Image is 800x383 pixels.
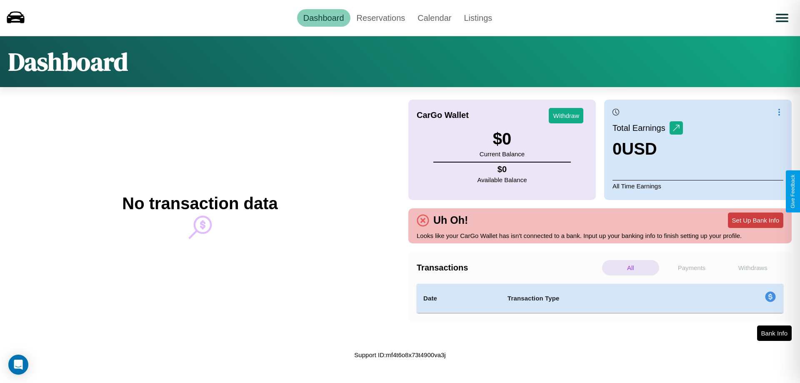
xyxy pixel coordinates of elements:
[757,325,792,341] button: Bank Info
[728,213,783,228] button: Set Up Bank Info
[423,293,494,303] h4: Date
[663,260,720,275] p: Payments
[417,110,469,120] h4: CarGo Wallet
[507,293,697,303] h4: Transaction Type
[411,9,457,27] a: Calendar
[477,165,527,174] h4: $ 0
[122,194,277,213] h2: No transaction data
[417,263,600,273] h4: Transactions
[480,130,525,148] h3: $ 0
[8,355,28,375] div: Open Intercom Messenger
[770,6,794,30] button: Open menu
[602,260,659,275] p: All
[477,174,527,185] p: Available Balance
[8,45,128,79] h1: Dashboard
[724,260,781,275] p: Withdraws
[350,9,412,27] a: Reservations
[790,175,796,208] div: Give Feedback
[612,180,783,192] p: All Time Earnings
[417,284,783,313] table: simple table
[354,349,445,360] p: Support ID: mf4t6o8x73t4900va3j
[429,214,472,226] h4: Uh Oh!
[297,9,350,27] a: Dashboard
[549,108,583,123] button: Withdraw
[612,120,670,135] p: Total Earnings
[457,9,498,27] a: Listings
[417,230,783,241] p: Looks like your CarGo Wallet has isn't connected to a bank. Input up your banking info to finish ...
[612,140,683,158] h3: 0 USD
[480,148,525,160] p: Current Balance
